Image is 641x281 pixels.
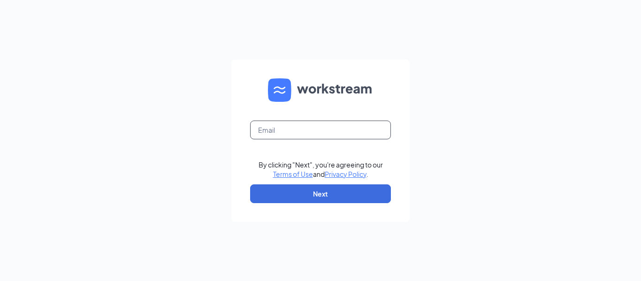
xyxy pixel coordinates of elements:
[273,170,313,178] a: Terms of Use
[259,160,383,179] div: By clicking "Next", you're agreeing to our and .
[250,121,391,139] input: Email
[325,170,366,178] a: Privacy Policy
[250,184,391,203] button: Next
[268,78,373,102] img: WS logo and Workstream text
